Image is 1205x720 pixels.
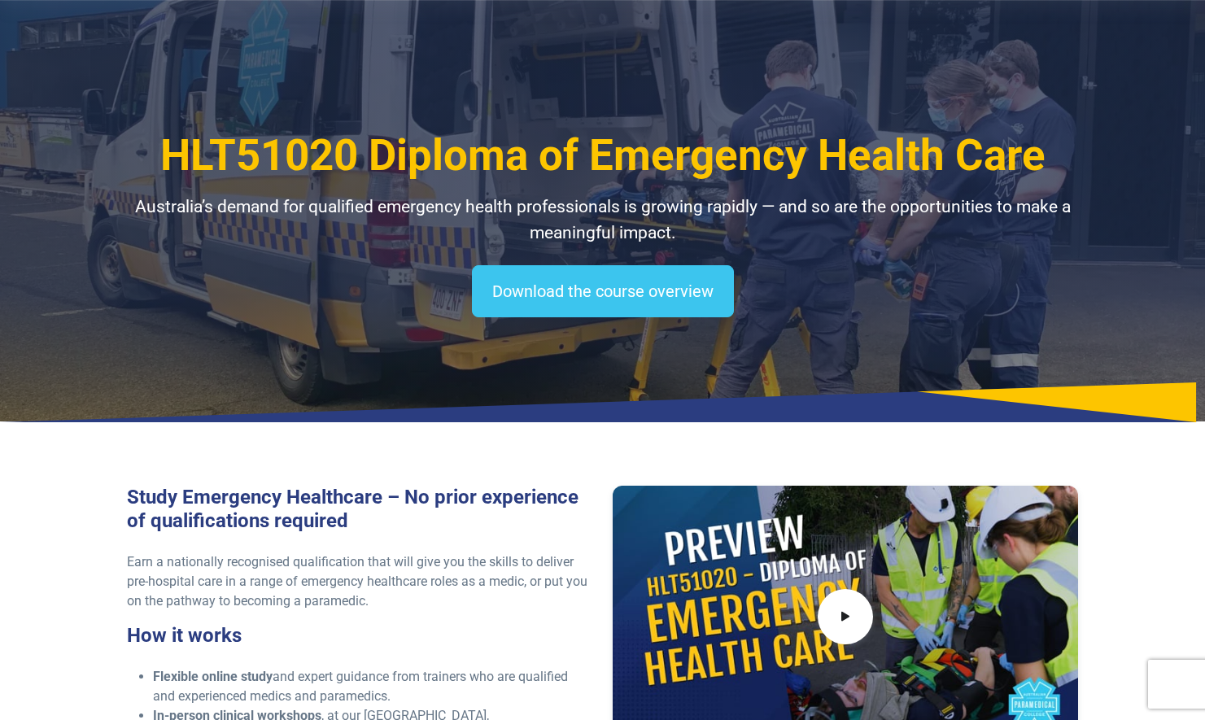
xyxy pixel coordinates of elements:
[127,624,593,648] h3: How it works
[127,486,593,533] h3: Study Emergency Healthcare – No prior experience of qualifications required
[127,552,593,611] p: Earn a nationally recognised qualification that will give you the skills to deliver pre-hospital ...
[127,194,1079,246] p: Australia’s demand for qualified emergency health professionals is growing rapidly — and so are t...
[160,130,1046,181] span: HLT51020 Diploma of Emergency Health Care
[472,265,734,317] a: Download the course overview
[153,669,273,684] strong: Flexible online study
[153,667,593,706] li: and expert guidance from trainers who are qualified and experienced medics and paramedics.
